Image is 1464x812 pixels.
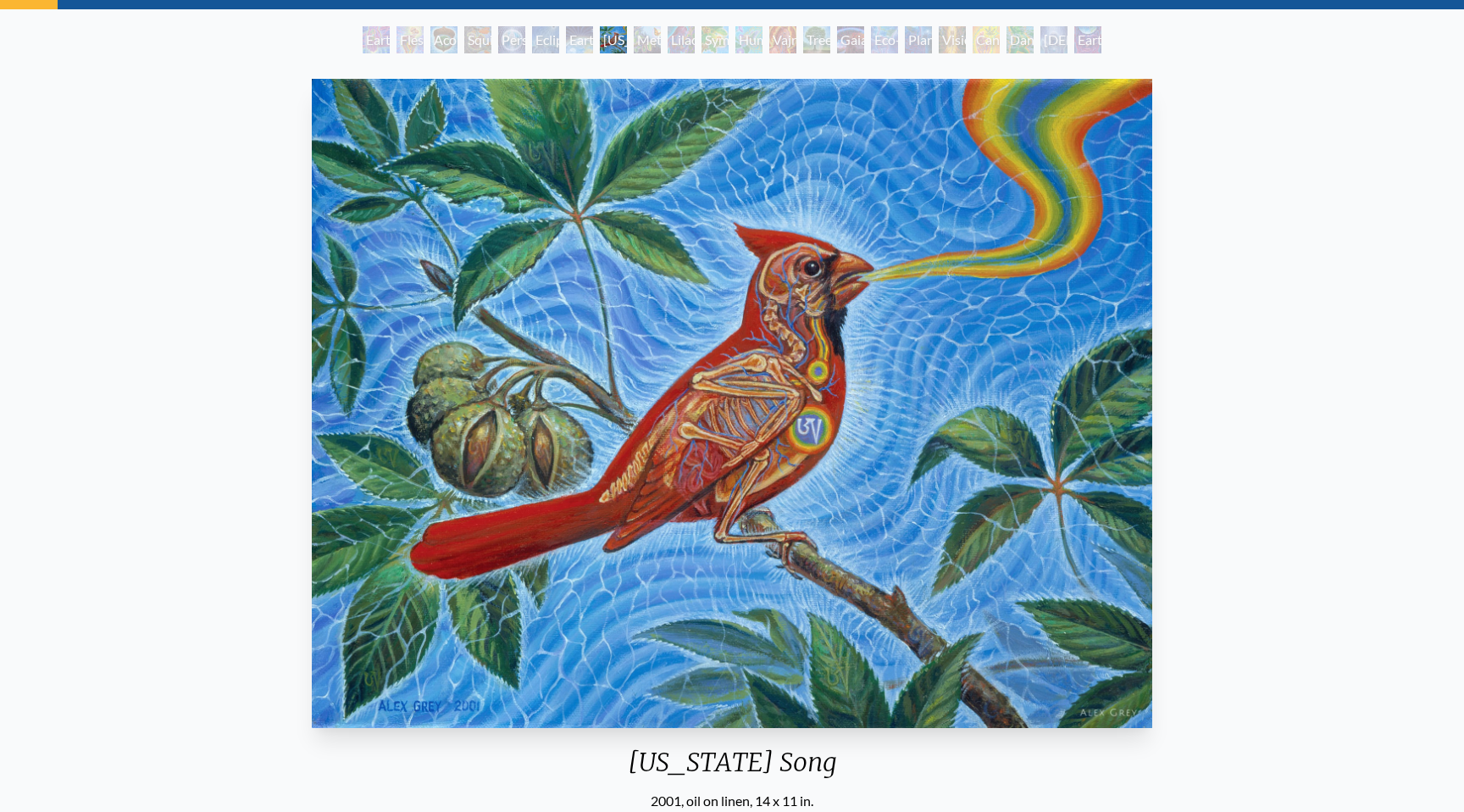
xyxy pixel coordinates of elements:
div: [US_STATE] Song [305,747,1160,791]
div: Flesh of the Gods [396,26,424,53]
div: Tree & Person [803,26,830,53]
div: Metamorphosis [634,26,661,53]
div: Symbiosis: Gall Wasp & Oak Tree [701,26,729,53]
div: Humming Bird [735,26,762,53]
div: Acorn Dream [430,26,457,53]
div: Eco-Atlas [871,26,898,53]
div: Cannabis Mudra [973,26,1000,53]
div: Earthmind [1074,26,1101,53]
div: Person Planet [498,26,525,53]
div: Vajra Horse [769,26,796,53]
div: Earth Witness [363,26,390,53]
div: Gaia [837,26,864,53]
div: Lilacs [668,26,695,53]
div: Squirrel [464,26,491,53]
div: 2001, oil on linen, 14 x 11 in. [305,791,1160,811]
div: [DEMOGRAPHIC_DATA] in the Ocean of Awareness [1040,26,1067,53]
div: Dance of Cannabia [1006,26,1034,53]
div: Eclipse [532,26,559,53]
div: Planetary Prayers [905,26,932,53]
div: Earth Energies [566,26,593,53]
img: Ohio-Song-2001-Alex-Grey-OG-watermarked.jpg [312,79,1153,728]
div: [US_STATE] Song [600,26,627,53]
div: Vision Tree [939,26,966,53]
